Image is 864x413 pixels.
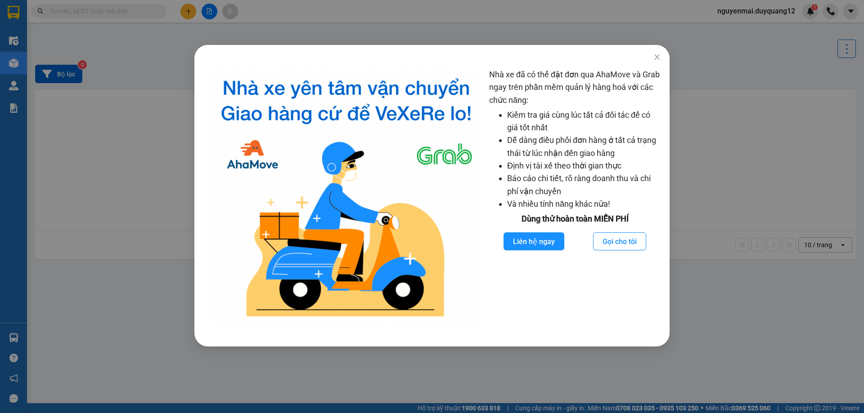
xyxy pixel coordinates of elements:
li: Báo cáo chi tiết, rõ ràng doanh thu và chi phí vận chuyển [507,172,661,198]
li: Định vị tài xế theo thời gian thực [507,160,661,172]
li: Dễ dàng điều phối đơn hàng ở tất cả trạng thái từ lúc nhận đến giao hàng [507,134,661,160]
span: close [653,53,661,61]
button: Gọi cho tôi [593,232,646,250]
button: Liên hệ ngay [504,232,564,250]
img: logo [211,68,482,324]
span: Gọi cho tôi [603,236,637,247]
li: Và nhiều tính năng khác nữa! [507,198,661,210]
li: Kiểm tra giá cùng lúc tất cả đối tác để có giá tốt nhất [507,109,661,134]
span: Liên hệ ngay [513,236,555,247]
div: Dùng thử hoàn toàn MIỄN PHÍ [489,213,661,225]
button: Close [644,45,670,70]
div: Nhà xe đã có thể đặt đơn qua AhaMove và Grab ngay trên phần mềm quản lý hàng hoá với các chức năng: [489,68,661,324]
